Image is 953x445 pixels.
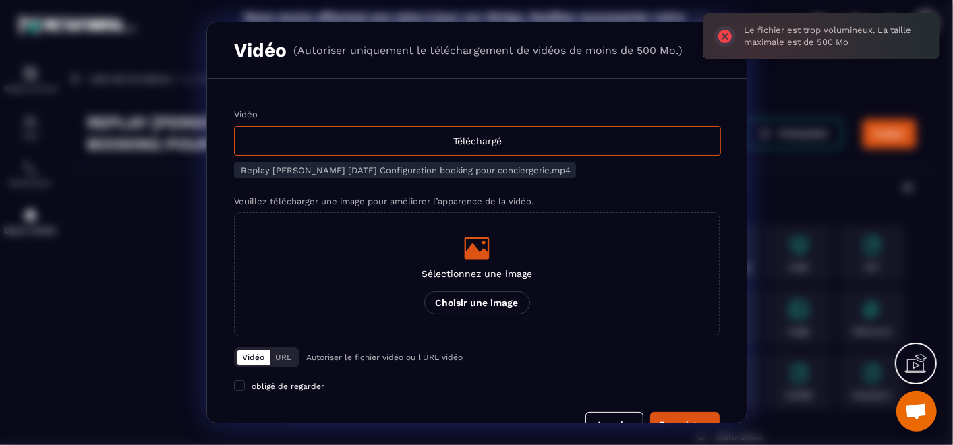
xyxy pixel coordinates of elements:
[659,418,711,432] div: Enregistrer
[234,196,533,206] label: Veuillez télécharger une image pour améliorer l’apparence de la vidéo.
[424,291,529,314] p: Choisir une image
[234,126,721,156] div: Téléchargé
[585,412,643,438] button: Annuler
[896,391,937,432] div: Ouvrir le chat
[234,109,258,119] label: Vidéo
[252,382,324,391] span: obligé de regarder
[650,412,720,438] button: Enregistrer
[234,39,287,61] h3: Vidéo
[306,353,463,362] p: Autoriser le fichier vidéo ou l'URL vidéo
[422,268,532,279] p: Sélectionnez une image
[293,44,683,57] p: (Autoriser uniquement le téléchargement de vidéos de moins de 500 Mo.)
[241,165,571,175] span: Replay [PERSON_NAME] [DATE] Configuration booking pour conciergerie.mp4
[270,350,297,365] button: URL
[237,350,270,365] button: Vidéo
